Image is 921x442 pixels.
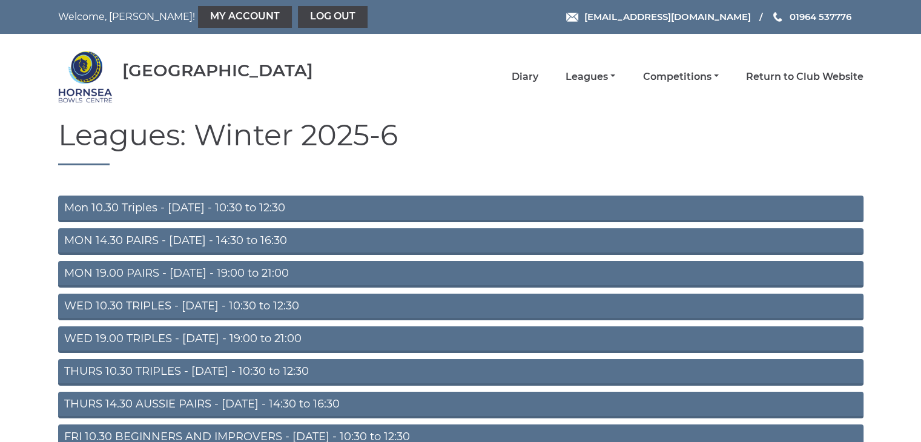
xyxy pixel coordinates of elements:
a: Email [EMAIL_ADDRESS][DOMAIN_NAME] [566,10,750,24]
a: WED 19.00 TRIPLES - [DATE] - 19:00 to 21:00 [58,326,863,353]
a: My Account [198,6,292,28]
h1: Leagues: Winter 2025-6 [58,119,863,165]
a: WED 10.30 TRIPLES - [DATE] - 10:30 to 12:30 [58,294,863,320]
img: Phone us [773,12,782,22]
nav: Welcome, [PERSON_NAME]! [58,6,383,28]
a: MON 19.00 PAIRS - [DATE] - 19:00 to 21:00 [58,261,863,288]
a: Log out [298,6,368,28]
a: Return to Club Website [746,70,863,84]
img: Email [566,13,578,22]
a: Competitions [642,70,718,84]
a: MON 14.30 PAIRS - [DATE] - 14:30 to 16:30 [58,228,863,255]
a: THURS 14.30 AUSSIE PAIRS - [DATE] - 14:30 to 16:30 [58,392,863,418]
a: Diary [512,70,538,84]
a: Leagues [566,70,615,84]
a: THURS 10.30 TRIPLES - [DATE] - 10:30 to 12:30 [58,359,863,386]
a: Mon 10.30 Triples - [DATE] - 10:30 to 12:30 [58,196,863,222]
span: [EMAIL_ADDRESS][DOMAIN_NAME] [584,11,750,22]
div: [GEOGRAPHIC_DATA] [122,61,313,80]
span: 01964 537776 [789,11,851,22]
a: Phone us 01964 537776 [771,10,851,24]
img: Hornsea Bowls Centre [58,50,113,104]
